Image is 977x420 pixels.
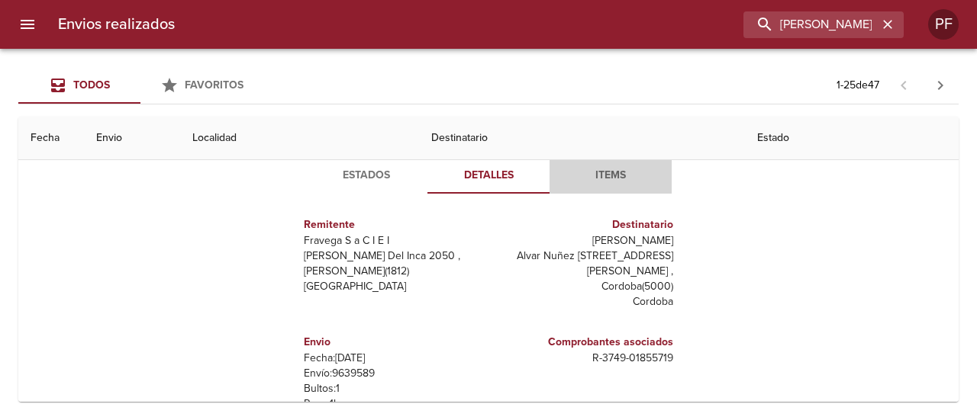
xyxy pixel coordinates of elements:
p: Peso: 1 kg [304,396,482,412]
th: Destinatario [419,117,746,160]
span: Estados [314,166,418,185]
div: Abrir información de usuario [928,9,959,40]
th: Envio [84,117,181,160]
span: Todos [73,79,110,91]
h6: Destinatario [495,216,673,233]
h6: Comprobantes asociados [495,334,673,351]
p: Envío: 9639589 [304,366,482,381]
h6: Remitente [304,216,482,233]
p: [PERSON_NAME] ( 1812 ) [304,264,482,279]
th: Fecha [18,117,84,160]
div: Tabs detalle de guia [305,157,672,194]
p: Cordoba ( 5000 ) [495,279,673,294]
p: Bultos: 1 [304,381,482,396]
p: Fravega S a C I E I [304,233,482,248]
p: R - 3749 - 01855719 [495,351,673,366]
p: [PERSON_NAME] [495,233,673,248]
p: Cordoba [495,294,673,309]
span: Detalles [437,166,540,185]
p: 1 - 25 de 47 [837,78,879,93]
th: Localidad [180,117,418,160]
h6: Envios realizados [58,12,175,37]
p: [PERSON_NAME] Del Inca 2050 , [304,248,482,264]
input: buscar [743,11,878,38]
p: [GEOGRAPHIC_DATA] [304,279,482,294]
h6: Envio [304,334,482,351]
div: PF [928,9,959,40]
p: Fecha: [DATE] [304,351,482,366]
span: Favoritos [185,79,243,91]
th: Estado [745,117,959,160]
div: Tabs Envios [18,67,263,104]
p: Alvar Nuñez [STREET_ADDRESS][PERSON_NAME] , [495,248,673,279]
span: Pagina anterior [885,77,922,92]
span: Pagina siguiente [922,67,959,104]
span: Items [559,166,663,185]
button: menu [9,6,46,43]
